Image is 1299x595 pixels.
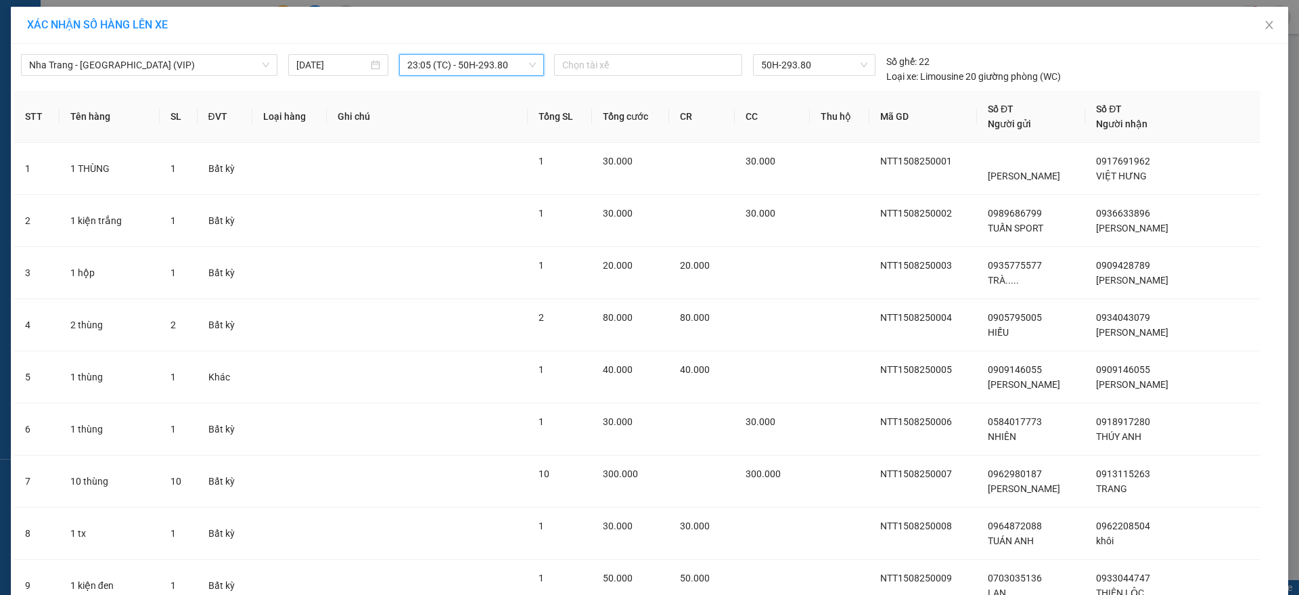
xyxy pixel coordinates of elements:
span: NTT1508250002 [880,208,952,219]
span: 2 [170,319,176,330]
td: 1 tx [60,508,160,560]
th: CC [735,91,810,143]
span: 30.000 [603,156,633,167]
span: 0905795005 [988,312,1042,323]
span: 80.000 [680,312,710,323]
th: Loại hàng [252,91,326,143]
span: 0989686799 [988,208,1042,219]
td: Bất kỳ [198,456,253,508]
span: 1 [539,260,544,271]
span: 1 [539,521,544,531]
img: logo.jpg [147,17,179,49]
span: 30.000 [746,416,775,427]
span: [PERSON_NAME] [988,171,1060,181]
span: 1 [170,372,176,382]
input: 15/08/2025 [296,58,368,72]
td: 10 thùng [60,456,160,508]
span: Loại xe: [886,69,918,84]
span: Người nhận [1096,118,1147,129]
span: NTT1508250006 [880,416,952,427]
span: 30.000 [603,416,633,427]
span: Người gửi [988,118,1031,129]
span: NTT1508250008 [880,521,952,531]
td: 4 [14,299,60,351]
span: [PERSON_NAME] [988,379,1060,390]
td: 1 thùng [60,351,160,403]
td: 1 [14,143,60,195]
div: Limousine 20 giường phòng (WC) [886,69,1061,84]
span: khôi [1096,535,1114,546]
b: [DOMAIN_NAME] [114,51,186,62]
span: 0913115263 [1096,468,1150,479]
span: VIỆT HƯNG [1096,171,1147,181]
span: 2 [539,312,544,323]
span: TRANG [1096,483,1127,494]
span: 1 [170,163,176,174]
span: 0962980187 [988,468,1042,479]
span: NTT1508250005 [880,364,952,375]
span: 0584017773 [988,416,1042,427]
span: 40.000 [680,364,710,375]
span: 1 [170,215,176,226]
span: 0962208504 [1096,521,1150,531]
span: 50.000 [680,573,710,583]
span: 0703035136 [988,573,1042,583]
td: 1 hộp [60,247,160,299]
td: 1 kiện trắng [60,195,160,247]
span: Nha Trang - Sài Gòn (VIP) [29,55,269,75]
td: 1 THÙNG [60,143,160,195]
th: Mã GD [869,91,977,143]
span: TUẤN SPORT [988,223,1043,234]
td: 2 thùng [60,299,160,351]
span: 30.000 [746,156,775,167]
span: 10 [539,468,549,479]
li: (c) 2017 [114,64,186,81]
span: 30.000 [680,521,710,531]
span: 0936633896 [1096,208,1150,219]
td: Bất kỳ [198,299,253,351]
span: NTT1508250003 [880,260,952,271]
span: [PERSON_NAME] [1096,223,1168,234]
td: 1 thùng [60,403,160,456]
img: logo.jpg [17,17,85,85]
span: Số ĐT [1096,104,1122,114]
span: 20.000 [680,260,710,271]
b: BIÊN NHẬN GỬI HÀNG [87,20,130,107]
span: [PERSON_NAME] [988,483,1060,494]
span: TRÀ..... [988,275,1019,286]
span: XÁC NHẬN SỐ HÀNG LÊN XE [27,18,168,31]
th: STT [14,91,60,143]
span: TUÁN ANH [988,535,1034,546]
span: NTT1508250004 [880,312,952,323]
span: 1 [539,416,544,427]
span: [PERSON_NAME] [1096,379,1168,390]
span: NTT1508250007 [880,468,952,479]
b: [PERSON_NAME] [17,87,76,151]
span: 300.000 [746,468,781,479]
span: 80.000 [603,312,633,323]
td: 2 [14,195,60,247]
td: Bất kỳ [198,508,253,560]
td: 6 [14,403,60,456]
span: 50H-293.80 [761,55,867,75]
button: Close [1250,7,1288,45]
span: 1 [170,580,176,591]
span: close [1264,20,1275,30]
td: Bất kỳ [198,195,253,247]
th: SL [160,91,197,143]
span: 1 [170,267,176,278]
span: 30.000 [603,208,633,219]
span: 1 [539,208,544,219]
th: Ghi chú [327,91,528,143]
span: 1 [170,528,176,539]
span: NHIÊN [988,431,1016,442]
span: 0935775577 [988,260,1042,271]
td: Bất kỳ [198,403,253,456]
td: Khác [198,351,253,403]
span: HIẾU [988,327,1009,338]
span: 30.000 [746,208,775,219]
td: 7 [14,456,60,508]
div: 22 [886,54,930,69]
td: Bất kỳ [198,247,253,299]
span: 40.000 [603,364,633,375]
